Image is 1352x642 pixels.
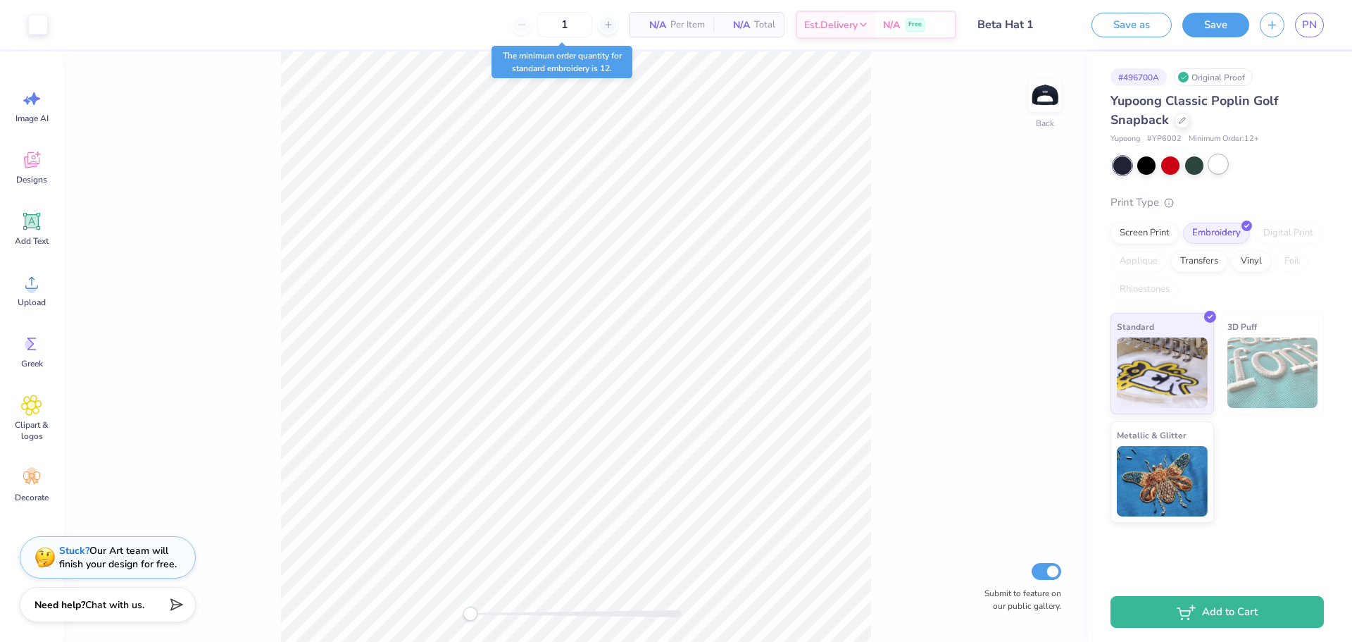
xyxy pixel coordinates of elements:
[1110,92,1279,128] span: Yupoong Classic Poplin Golf Snapback
[21,358,43,369] span: Greek
[85,598,144,612] span: Chat with us.
[1227,319,1257,334] span: 3D Puff
[1036,117,1054,130] div: Back
[1182,13,1249,37] button: Save
[754,18,775,32] span: Total
[35,598,85,612] strong: Need help?
[1117,338,1208,408] img: Standard
[18,297,46,308] span: Upload
[1117,428,1187,443] span: Metallic & Glitter
[977,587,1061,612] label: Submit to feature on our public gallery.
[16,174,47,185] span: Designs
[59,544,177,571] div: Our Art team will finish your design for free.
[1110,223,1179,244] div: Screen Print
[883,18,900,32] span: N/A
[1174,68,1253,86] div: Original Proof
[537,12,592,37] input: – –
[1189,133,1259,145] span: Minimum Order: 12 +
[59,544,89,557] strong: Stuck?
[1183,223,1250,244] div: Embroidery
[1117,446,1208,517] img: Metallic & Glitter
[15,492,49,503] span: Decorate
[8,419,55,442] span: Clipart & logos
[1110,68,1167,86] div: # 496700A
[1110,195,1324,211] div: Print Type
[1117,319,1154,334] span: Standard
[15,235,49,247] span: Add Text
[638,18,666,32] span: N/A
[1031,82,1059,110] img: Back
[1091,13,1172,37] button: Save as
[1110,596,1324,628] button: Add to Cart
[492,46,632,78] div: The minimum order quantity for standard embroidery is 12.
[908,20,922,30] span: Free
[1232,251,1271,272] div: Vinyl
[1275,251,1308,272] div: Foil
[1227,338,1318,408] img: 3D Puff
[1302,17,1317,33] span: PN
[1254,223,1322,244] div: Digital Print
[967,11,1070,39] input: Untitled Design
[804,18,858,32] span: Est. Delivery
[1110,251,1167,272] div: Applique
[1110,279,1179,300] div: Rhinestones
[1110,133,1140,145] span: Yupoong
[1147,133,1182,145] span: # YP6002
[722,18,750,32] span: N/A
[670,18,705,32] span: Per Item
[1295,13,1324,37] a: PN
[1171,251,1227,272] div: Transfers
[15,113,49,124] span: Image AI
[463,607,477,621] div: Accessibility label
